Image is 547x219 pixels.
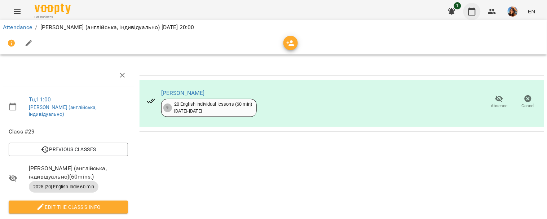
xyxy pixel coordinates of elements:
[528,8,535,15] span: EN
[161,89,205,96] a: [PERSON_NAME]
[485,92,514,112] button: Absence
[508,6,518,17] img: a3cfe7ef423bcf5e9dc77126c78d7dbf.jpg
[29,104,97,117] a: [PERSON_NAME] (англійська, індивідуально)
[14,203,122,211] span: Edit the class's Info
[9,143,128,156] button: Previous Classes
[522,103,535,109] span: Cancel
[35,23,37,32] li: /
[3,23,544,32] nav: breadcrumb
[163,104,172,112] div: 9
[9,127,128,136] span: Class #29
[14,145,122,154] span: Previous Classes
[29,164,128,181] span: [PERSON_NAME] (англійська, індивідуально) ( 60 mins. )
[514,92,543,112] button: Cancel
[35,4,71,14] img: Voopty Logo
[9,201,128,214] button: Edit the class's Info
[9,3,26,20] button: Menu
[174,101,252,114] div: 20 English individual lessons (60 min) [DATE] - [DATE]
[35,15,71,19] span: For Business
[40,23,194,32] p: [PERSON_NAME] (англійська, індивідуально) [DATE] 20:00
[29,184,98,190] span: 2025 [20] English Indiv 60 min
[29,96,51,103] a: Tu , 11:00
[454,2,461,9] span: 1
[525,5,538,18] button: EN
[491,103,508,109] span: Absence
[3,24,32,31] a: Attendance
